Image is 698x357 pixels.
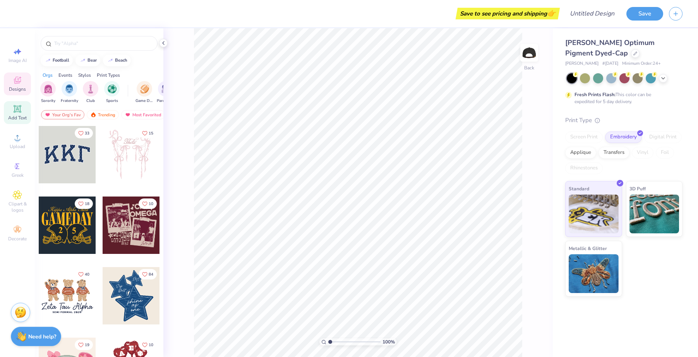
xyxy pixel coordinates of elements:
span: Greek [12,172,24,178]
span: 18 [85,202,89,206]
div: Embroidery [605,131,642,143]
img: Standard [569,195,619,233]
div: Save to see pricing and shipping [458,8,558,19]
span: 15 [149,131,153,135]
strong: Need help? [28,333,56,340]
span: Club [86,98,95,104]
img: most_fav.gif [45,112,51,117]
strong: Fresh Prints Flash: [575,91,616,98]
button: Like [75,340,93,350]
img: Sorority Image [44,85,53,93]
button: Like [139,128,157,138]
span: Image AI [9,57,27,64]
span: 100 % [382,338,395,345]
div: filter for Parent's Weekend [157,81,175,104]
span: 33 [85,131,89,135]
span: 10 [149,343,153,347]
button: Like [75,269,93,279]
div: filter for Sorority [40,81,56,104]
div: Print Type [565,116,683,125]
div: Events [58,72,72,79]
img: Sports Image [108,85,117,93]
input: Untitled Design [564,6,621,21]
button: Like [75,198,93,209]
span: 19 [85,343,89,347]
img: most_fav.gif [125,112,131,117]
button: beach [103,55,131,66]
button: Like [139,340,157,350]
span: Designs [9,86,26,92]
button: Like [75,128,93,138]
div: This color can be expedited for 5 day delivery. [575,91,670,105]
span: Upload [10,143,25,150]
img: trend_line.gif [80,58,86,63]
img: Parent's Weekend Image [161,85,170,93]
img: Fraternity Image [65,85,74,93]
span: 40 [85,272,89,276]
div: Rhinestones [565,162,603,174]
img: Game Day Image [140,85,149,93]
img: Club Image [86,85,95,93]
div: Digital Print [644,131,682,143]
span: Decorate [8,236,27,242]
button: Like [139,269,157,279]
span: [PERSON_NAME] [565,60,599,67]
div: filter for Fraternity [61,81,78,104]
span: [PERSON_NAME] Optimum Pigment Dyed-Cap [565,38,655,58]
input: Try "Alpha" [53,40,153,47]
button: filter button [61,81,78,104]
div: Styles [78,72,91,79]
span: Parent's Weekend [157,98,175,104]
div: Vinyl [632,147,653,159]
div: filter for Game Day [135,81,153,104]
div: Transfers [599,147,629,159]
div: Orgs [43,72,53,79]
span: 10 [149,202,153,206]
span: Minimum Order: 24 + [622,60,661,67]
img: trend_line.gif [45,58,51,63]
img: Back [521,45,537,60]
div: filter for Club [83,81,98,104]
span: Add Text [8,115,27,121]
div: Most Favorited [121,110,165,119]
img: Metallic & Glitter [569,254,619,293]
span: Sports [106,98,118,104]
span: 👉 [547,9,556,18]
span: Sorority [41,98,55,104]
button: filter button [135,81,153,104]
div: Foil [656,147,674,159]
img: trend_line.gif [107,58,113,63]
button: Like [139,198,157,209]
button: filter button [40,81,56,104]
div: Your Org's Fav [41,110,84,119]
button: football [41,55,73,66]
div: beach [115,58,127,62]
div: filter for Sports [104,81,120,104]
span: Game Day [135,98,153,104]
button: filter button [83,81,98,104]
button: Save [626,7,663,21]
div: football [53,58,69,62]
img: trending.gif [90,112,96,117]
span: 84 [149,272,153,276]
span: Metallic & Glitter [569,244,607,252]
span: 3D Puff [629,185,646,193]
span: Fraternity [61,98,78,104]
span: # [DATE] [602,60,618,67]
div: Trending [87,110,119,119]
div: Applique [565,147,596,159]
div: Print Types [97,72,120,79]
div: bear [87,58,97,62]
span: Clipart & logos [4,201,31,213]
button: bear [75,55,100,66]
span: Standard [569,185,589,193]
button: filter button [157,81,175,104]
button: filter button [104,81,120,104]
div: Back [524,64,534,71]
div: Screen Print [565,131,603,143]
img: 3D Puff [629,195,679,233]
